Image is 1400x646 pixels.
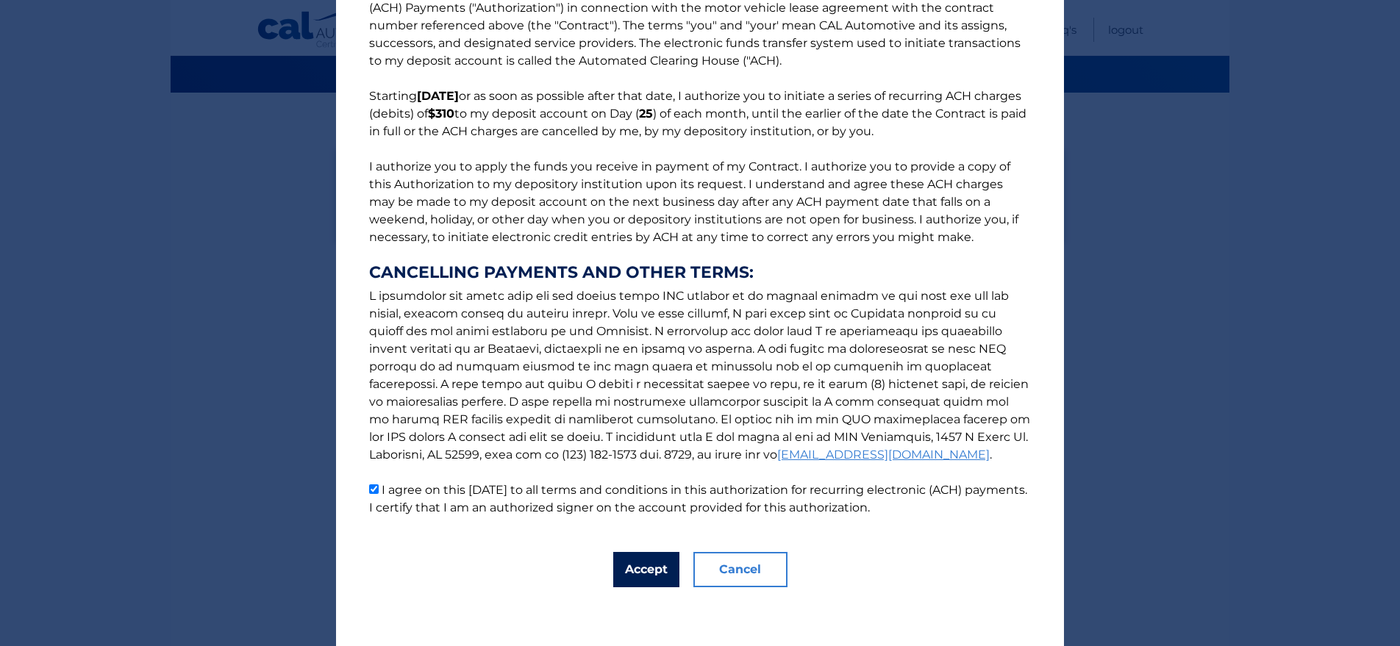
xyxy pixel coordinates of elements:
[693,552,787,587] button: Cancel
[613,552,679,587] button: Accept
[428,107,454,121] b: $310
[369,264,1031,281] strong: CANCELLING PAYMENTS AND OTHER TERMS:
[369,483,1027,514] label: I agree on this [DATE] to all terms and conditions in this authorization for recurring electronic...
[777,448,990,462] a: [EMAIL_ADDRESS][DOMAIN_NAME]
[417,89,459,103] b: [DATE]
[639,107,653,121] b: 25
